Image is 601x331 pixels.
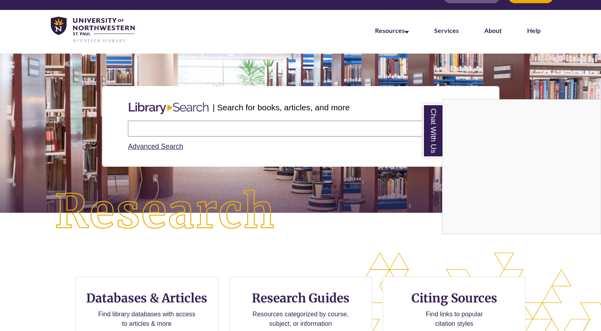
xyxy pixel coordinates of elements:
[213,101,350,114] p: | Search for books, articles, and more
[443,100,601,234] iframe: Chat Widget
[375,27,409,34] a: Resources
[406,291,503,306] h3: Citing Sources
[527,27,541,34] a: Help
[51,17,135,43] img: UNWSP Library Logo
[434,27,459,34] a: Services
[422,104,443,158] a: Chat With Us
[236,291,365,306] h3: Research Guides
[442,99,601,234] div: Chat With Us
[82,291,212,306] h3: Databases & Articles
[415,310,493,329] p: Find links to popular citation styles
[249,310,352,329] p: Resources categorized by course, subject, or information
[95,310,199,329] p: Find library databases with access to articles & more
[128,142,183,150] a: Advanced Search
[30,165,301,259] img: Research
[484,27,502,34] a: About
[125,99,213,117] img: Libary Search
